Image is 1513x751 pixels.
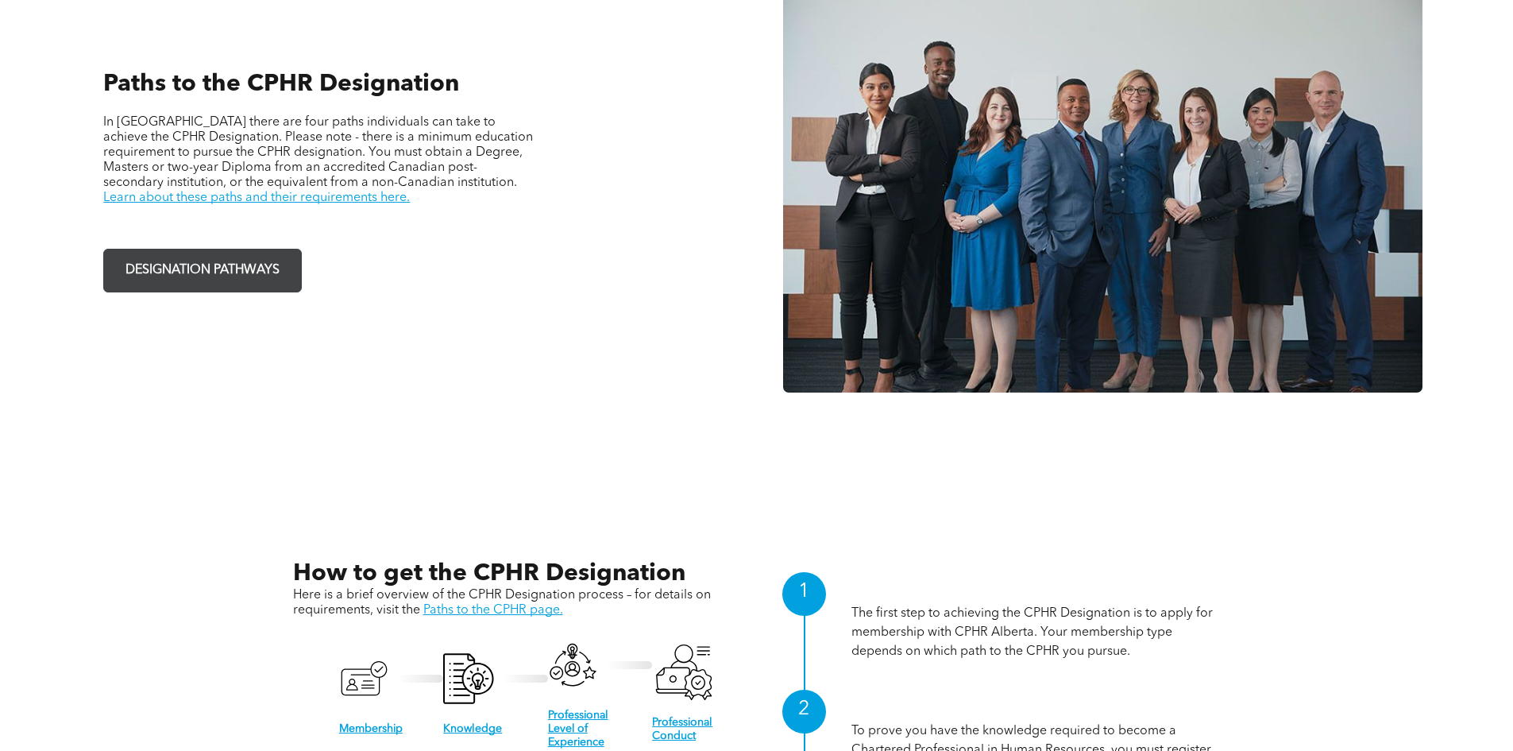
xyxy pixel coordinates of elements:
h1: Membership [851,579,1221,604]
div: 1 [782,572,826,616]
a: DESIGNATION PATHWAYS [103,249,302,292]
span: Here is a brief overview of the CPHR Designation process – for details on requirements, visit the [293,589,711,617]
p: The first step to achieving the CPHR Designation is to apply for membership with CPHR Alberta. Yo... [851,604,1221,661]
a: Professional Level of Experience [548,710,608,748]
a: Paths to the CPHR page. [423,604,563,617]
a: Professional Conduct [652,717,712,741]
span: Paths to the CPHR Designation [103,72,459,96]
a: Learn about these paths and their requirements here. [103,192,410,204]
a: Knowledge [443,723,502,734]
span: How to get the CPHR Designation [293,562,685,586]
a: Membership [339,723,403,734]
div: 2 [782,690,826,734]
span: In [GEOGRAPHIC_DATA] there are four paths individuals can take to achieve the CPHR Designation. P... [103,116,533,189]
h1: Knowledge [851,697,1221,722]
span: DESIGNATION PATHWAYS [120,255,285,286]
